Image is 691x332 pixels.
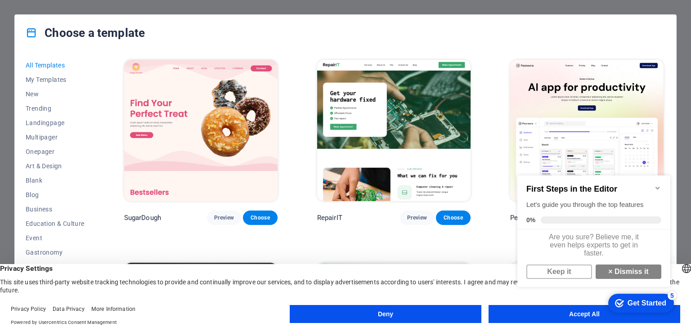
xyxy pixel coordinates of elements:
[26,188,85,202] button: Blog
[26,263,85,270] span: Health
[26,119,85,126] span: Landingpage
[13,53,27,60] span: 0%
[13,101,78,116] a: Keep it
[124,213,161,222] p: SugarDough
[26,116,85,130] button: Landingpage
[26,159,85,173] button: Art & Design
[510,60,664,201] img: Peoneera
[26,162,85,170] span: Art & Design
[26,87,85,101] button: New
[407,214,427,221] span: Preview
[26,101,85,116] button: Trending
[94,104,99,112] strong: ×
[82,101,148,116] a: × Dismiss it
[124,60,278,201] img: SugarDough
[26,144,85,159] button: Onepager
[26,191,85,198] span: Blog
[26,134,85,141] span: Multipager
[26,58,85,72] button: All Templates
[26,231,85,245] button: Event
[94,130,160,149] div: Get Started 5 items remaining, 0% complete
[114,136,153,144] div: Get Started
[26,220,85,227] span: Education & Culture
[26,148,85,155] span: Onepager
[214,214,234,221] span: Preview
[26,216,85,231] button: Education & Culture
[26,245,85,260] button: Gastronomy
[317,60,471,201] img: RepairIT
[26,76,85,83] span: My Templates
[26,105,85,112] span: Trending
[26,62,85,69] span: All Templates
[13,21,148,31] h2: First Steps in the Editor
[243,211,277,225] button: Choose
[26,177,85,184] span: Blank
[250,214,270,221] span: Choose
[510,213,539,222] p: Peoneera
[154,128,163,137] div: 5
[26,202,85,216] button: Business
[207,211,241,225] button: Preview
[13,37,148,46] div: Let's guide you through the top features
[436,211,470,225] button: Choose
[400,211,434,225] button: Preview
[26,173,85,188] button: Blank
[26,130,85,144] button: Multipager
[443,214,463,221] span: Choose
[4,66,157,98] div: Are you sure? Believe me, it even helps experts to get in faster.
[26,90,85,98] span: New
[317,213,342,222] p: RepairIT
[26,72,85,87] button: My Templates
[26,249,85,256] span: Gastronomy
[26,206,85,213] span: Business
[26,234,85,242] span: Event
[140,21,148,28] div: Minimize checklist
[26,26,145,40] h4: Choose a template
[26,260,85,274] button: Health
